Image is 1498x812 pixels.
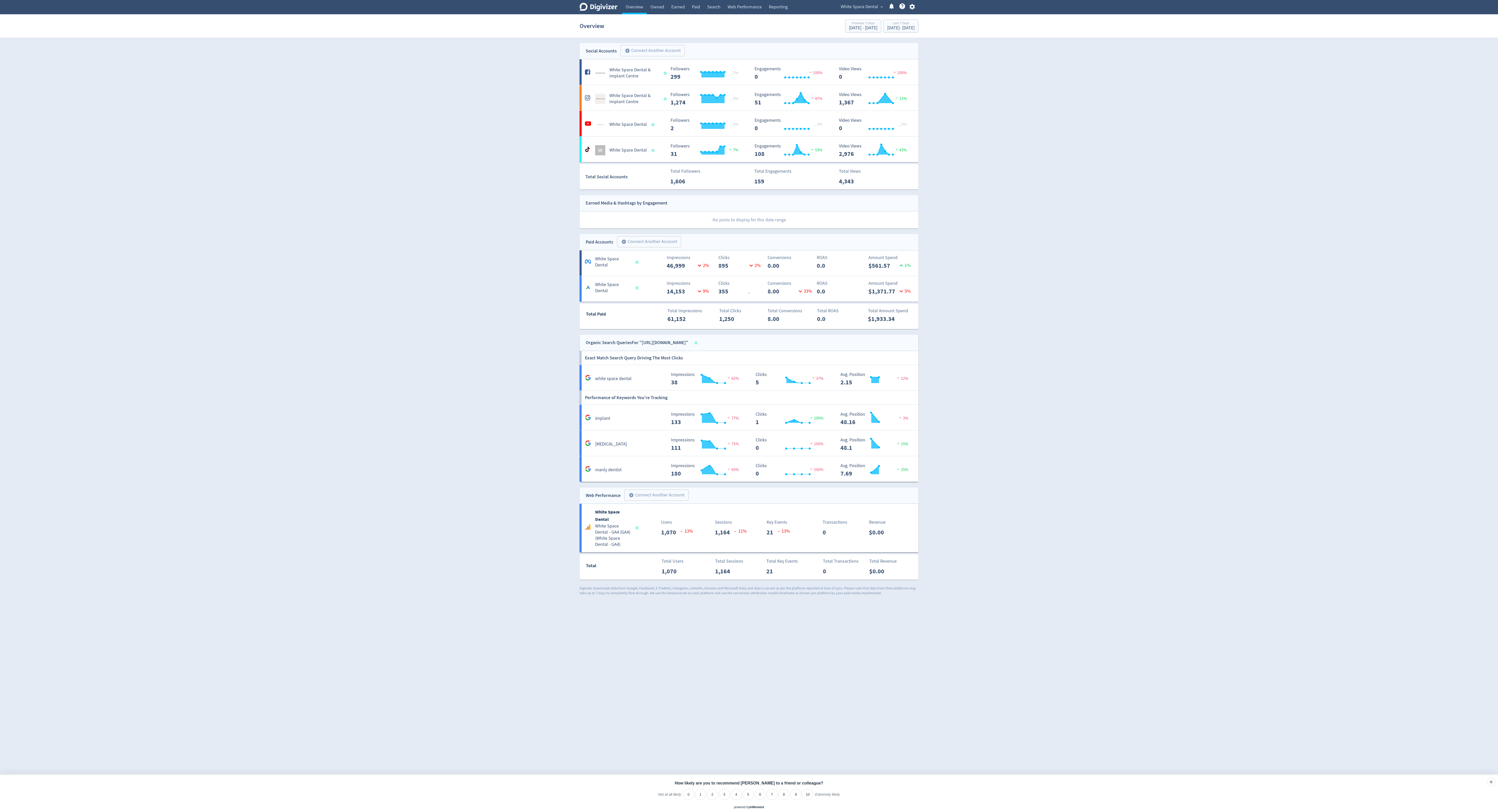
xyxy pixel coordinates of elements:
p: 8.00 [768,287,797,296]
p: ROAS [817,280,863,287]
span: 43% [894,147,907,153]
svg: Avg. Position 48.1 [838,438,914,451]
p: $1,933.34 [868,314,897,323]
p: 61,152 [667,314,697,323]
svg: Video Views 0 [836,118,913,131]
svg: Engagements 108 [752,144,828,157]
p: 21 [767,528,777,537]
svg: Avg. Position 2.15 [838,372,914,386]
p: Conversions [768,254,814,261]
a: White Space Dental & Implant Centre undefinedWhite Space Dental & Implant Centre Followers 299 Fo... [580,59,918,85]
h5: White Space Dental [595,256,631,268]
span: 37% [811,376,823,381]
p: 1,606 [670,177,700,186]
p: 13 % [680,528,693,535]
img: negative-performance.svg [811,376,816,380]
p: 1,070 [661,528,680,537]
p: Conversions [768,280,814,287]
span: Data last synced: 1 Sep 2025, 12:01am (AEST) [636,287,640,289]
img: positive-performance.svg [896,467,901,471]
h5: White Space Dental & Implant Centre [609,93,659,105]
span: _ 0% [730,96,738,101]
p: 5 % [898,288,911,295]
li: 1 [695,789,706,800]
h5: [MEDICAL_DATA] [595,441,627,447]
span: 62% [726,376,739,381]
li: 2 [707,789,718,800]
a: white space dental Impressions 38 Impressions 38 62% Clicks 5 Clicks 5 37% Avg. Position 2.15 Avg... [580,365,918,391]
p: Total Sessions [715,558,743,565]
div: [DATE] - [DATE] [849,26,877,30]
span: expand_more [879,5,884,9]
svg: Followers 299 [668,66,744,80]
a: manly dentist Impressions 180 Impressions 180 60% Clicks 0 Clicks 0 100% Avg. Position 7.69 Avg. ... [580,456,918,482]
svg: Google Analytics [585,414,591,421]
p: 895 [718,261,748,270]
h5: White Space Dental [609,121,647,128]
svg: Followers 31 [668,144,744,157]
span: 15% [896,441,908,446]
p: Total Impressions [667,307,714,314]
svg: Avg. Position 7.69 [838,463,914,477]
p: $0.00 [869,528,888,537]
p: Sessions [715,519,747,526]
span: _ 0% [730,122,738,127]
p: 0.00 [768,261,797,270]
p: 8.00 [768,314,797,323]
svg: Google Analytics [585,524,591,530]
a: White Space Dental & Implant Centre undefinedWhite Space Dental & Implant Centre Followers 1,274 ... [580,85,918,111]
span: Data last synced: 1 Sep 2025, 9:01am (AEST) [664,72,668,75]
h5: White Space Dental - GA4 (GA4) ( White Space Dental - GA4 ) [595,523,631,548]
h6: Exact Match Search Query Driving The Most Clicks [585,351,683,365]
svg: Clicks 0 [753,463,830,477]
a: Connect Another Account [621,490,689,501]
svg: Clicks 5 [753,372,830,386]
span: add_circle [621,239,626,244]
p: Total ROAS [817,307,863,314]
span: _ [748,288,750,294]
p: Amount Spend [868,254,915,261]
svg: Engagements 0 [752,66,828,80]
div: Organic Search Queries For "[URL][DOMAIN_NAME]" [586,339,688,346]
p: 1 % [898,262,911,269]
h1: Overview [580,18,604,34]
div: Close survey [1487,778,1495,786]
svg: Engagements 0 [752,118,828,131]
h5: white space dental [595,376,632,382]
span: add_circle [625,48,630,53]
img: negative-performance.svg [808,70,813,74]
span: Data last synced: 31 Aug 2025, 12:02pm (AEST) [636,526,640,529]
img: positive-performance.svg [728,147,733,151]
li: 6 [755,789,766,800]
img: negative-performance.svg [726,376,731,380]
img: positive-performance.svg [894,96,899,100]
span: Data last synced: 1 Sep 2025, 9:01am (AEST) [664,98,668,100]
p: $0.00 [869,567,888,576]
svg: Clicks 1 [753,412,830,425]
p: Total Followers [670,168,700,175]
p: Total Transactions [823,558,859,565]
a: [MEDICAL_DATA] Impressions 111 Impressions 111 75% Clicks 0 Clicks 0 100% Avg. Position 48.1 Avg.... [580,430,918,456]
p: 1,070 [662,567,681,576]
li: 4 [731,789,742,800]
b: White Space Dental [595,509,620,522]
p: No posts to display for this date range [580,211,918,228]
a: White Space Dental undefinedWhite Space Dental Followers 2 Followers 2 _ 0% Engagements 0 Engagem... [580,111,918,136]
img: negative-performance.svg [809,467,814,471]
span: 25% [896,467,908,472]
a: WWhite Space Dental Followers 31 Followers 31 7% Engagements 108 Engagements 108 53% Video Views ... [580,137,918,162]
p: Amount Spend [868,280,915,287]
svg: Google Analytics [585,466,591,472]
a: White Space DentalWhite Space Dental - GA4 (GA4)(White Space Dental - GA4)Users1,070 13%Sessions1... [580,504,918,552]
a: White Space DentalImpressions14,1539%Clicks355_Conversions8.0033%ROAS0.0Amount Spend$1,371.775% [580,276,918,302]
span: Data last synced: 1 Sep 2025, 1:01am (AEST) [636,261,640,264]
img: negative-performance.svg [726,467,731,471]
p: Total Clicks [719,307,765,314]
p: ROAS [817,254,863,261]
a: Connect Another Account [613,237,681,247]
img: negative-performance.svg [726,416,731,419]
div: Total [586,562,636,572]
img: negative-performance.svg [810,96,815,100]
img: positive-performance.svg [809,416,814,419]
span: _ 0% [730,70,738,75]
